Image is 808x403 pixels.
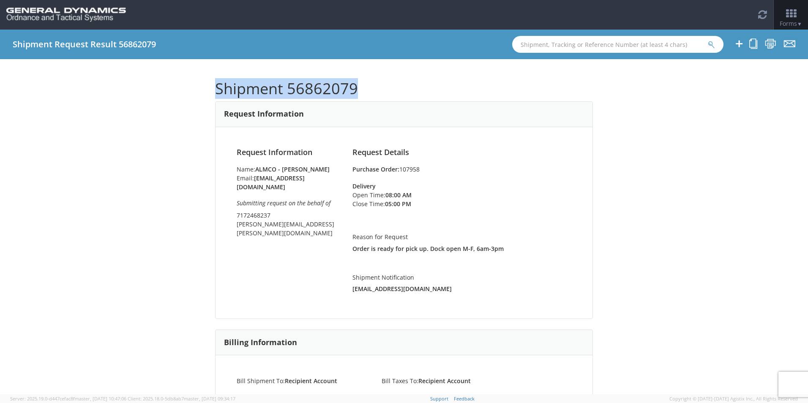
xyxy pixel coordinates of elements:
span: Forms [780,19,802,27]
strong: [EMAIL_ADDRESS][DOMAIN_NAME] [237,174,305,191]
a: Support [430,395,448,402]
span: Server: 2025.19.0-d447cefac8f [10,395,126,402]
strong: ALMCO - [PERSON_NAME] [255,165,330,173]
strong: [EMAIL_ADDRESS][DOMAIN_NAME] [352,285,452,293]
li: Bill Shipment To: [230,376,375,385]
h3: Billing Information [224,338,297,347]
h4: Request Information [237,148,340,157]
li: [PERSON_NAME][EMAIL_ADDRESS][PERSON_NAME][DOMAIN_NAME] [237,220,340,237]
strong: 05:00 PM [385,200,411,208]
li: 7172468237 [237,211,340,220]
li: Email: [237,174,340,191]
span: master, [DATE] 09:34:17 [184,395,235,402]
span: Copyright © [DATE]-[DATE] Agistix Inc., All Rights Reserved [669,395,798,402]
h4: Shipment Request Result 56862079 [13,40,156,49]
strong: Purchase Order: [352,165,399,173]
strong: Recipient Account [418,377,471,385]
a: Feedback [454,395,475,402]
span: ▼ [797,20,802,27]
h4: Request Details [352,148,571,157]
h1: Shipment 56862079 [215,80,593,97]
input: Shipment, Tracking or Reference Number (at least 4 chars) [512,36,723,53]
strong: Recipient Account [285,377,337,385]
li: 107958 [352,165,571,174]
h5: Reason for Request [352,234,571,240]
h3: Request Information [224,110,304,118]
span: Client: 2025.18.0-5db8ab7 [128,395,235,402]
li: Bill Taxes To: [375,376,520,385]
li: Open Time: [352,191,437,199]
h6: Submitting request on the behalf of [237,200,340,206]
h5: Shipment Notification [352,274,571,280]
li: Close Time: [352,199,437,208]
strong: 08:00 AM [385,191,412,199]
strong: Order is ready for pick up. Dock open M-F, 6am-3pm [352,245,504,253]
strong: Delivery [352,182,376,190]
img: gd-ots-0c3321f2eb4c994f95cb.png [6,8,126,22]
li: Name: [237,165,340,174]
span: master, [DATE] 10:47:06 [75,395,126,402]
